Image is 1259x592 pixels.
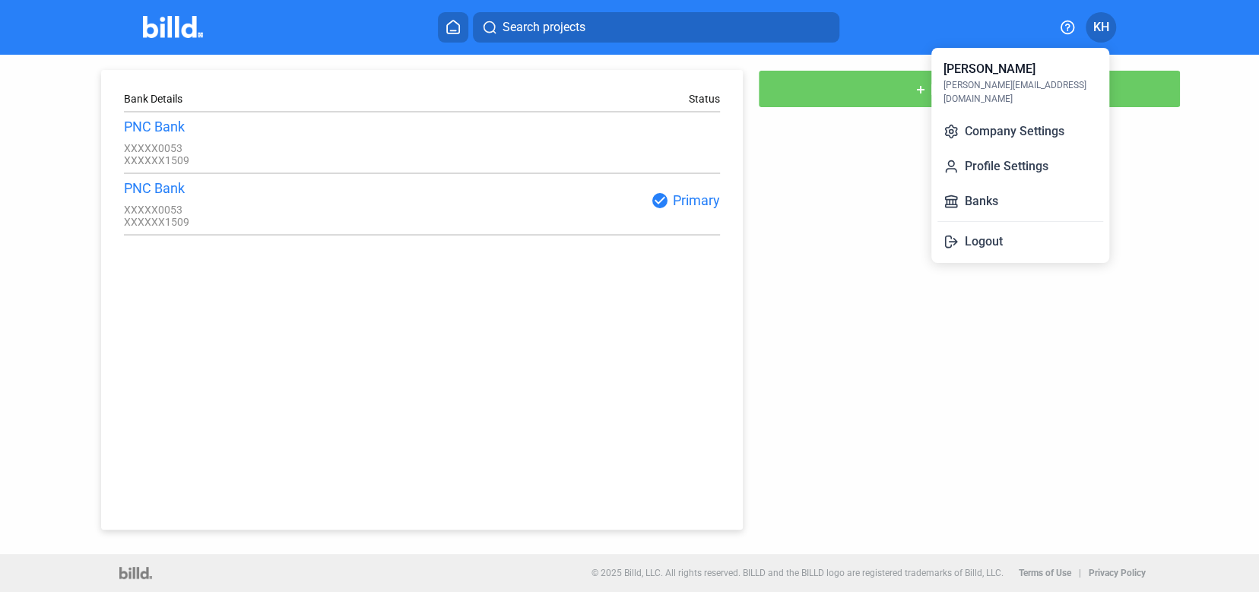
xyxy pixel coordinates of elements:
button: Profile Settings [937,151,1103,182]
div: [PERSON_NAME][EMAIL_ADDRESS][DOMAIN_NAME] [943,78,1097,106]
button: Logout [937,226,1103,257]
button: Banks [937,186,1103,217]
button: Company Settings [937,116,1103,147]
div: [PERSON_NAME] [943,60,1035,78]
